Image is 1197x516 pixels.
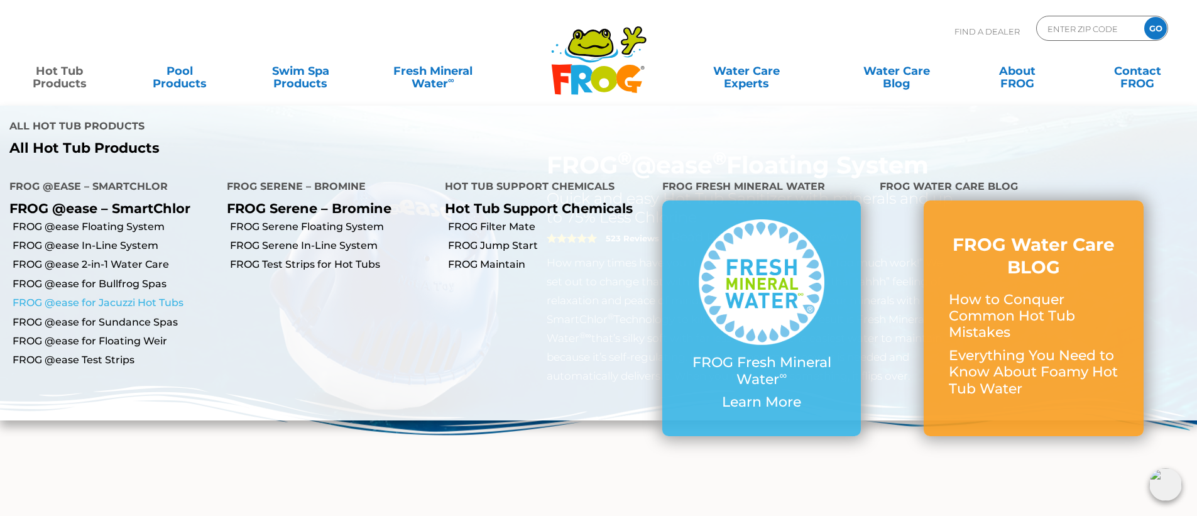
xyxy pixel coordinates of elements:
[230,220,435,234] a: FROG Serene Floating System
[448,75,454,85] sup: ∞
[850,58,943,84] a: Water CareBlog
[954,16,1020,47] p: Find A Dealer
[687,219,836,417] a: FROG Fresh Mineral Water∞ Learn More
[662,175,861,200] h4: FROG Fresh Mineral Water
[687,394,836,410] p: Learn More
[230,258,435,272] a: FROG Test Strips for Hot Tubs
[687,354,836,388] p: FROG Fresh Mineral Water
[133,58,227,84] a: PoolProducts
[448,239,653,253] a: FROG Jump Start
[9,175,208,200] h4: FROG @ease – SmartChlor
[1091,58,1184,84] a: ContactFROG
[374,58,491,84] a: Fresh MineralWater∞
[445,200,643,216] p: Hot Tub Support Chemicals
[670,58,823,84] a: Water CareExperts
[13,334,217,348] a: FROG @ease for Floating Weir
[13,353,217,367] a: FROG @ease Test Strips
[949,348,1118,397] p: Everything You Need to Know About Foamy Hot Tub Water
[13,316,217,329] a: FROG @ease for Sundance Spas
[13,258,217,272] a: FROG @ease 2-in-1 Water Care
[445,175,643,200] h4: Hot Tub Support Chemicals
[227,175,425,200] h4: FROG Serene – Bromine
[227,200,425,216] p: FROG Serene – Bromine
[448,220,653,234] a: FROG Filter Mate
[13,239,217,253] a: FROG @ease In-Line System
[949,292,1118,341] p: How to Conquer Common Hot Tub Mistakes
[880,175,1188,200] h4: FROG Water Care Blog
[13,220,217,234] a: FROG @ease Floating System
[1046,19,1131,38] input: Zip Code Form
[13,58,106,84] a: Hot TubProducts
[13,277,217,291] a: FROG @ease for Bullfrog Spas
[448,258,653,272] a: FROG Maintain
[254,58,347,84] a: Swim SpaProducts
[230,239,435,253] a: FROG Serene In-Line System
[13,296,217,310] a: FROG @ease for Jacuzzi Hot Tubs
[1149,468,1182,501] img: openIcon
[9,115,589,140] h4: All Hot Tub Products
[949,233,1118,403] a: FROG Water Care BLOG How to Conquer Common Hot Tub Mistakes Everything You Need to Know About Foa...
[949,233,1118,279] h3: FROG Water Care BLOG
[779,369,787,382] sup: ∞
[9,200,208,216] p: FROG @ease – SmartChlor
[1144,17,1167,40] input: GO
[970,58,1064,84] a: AboutFROG
[9,140,589,156] a: All Hot Tub Products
